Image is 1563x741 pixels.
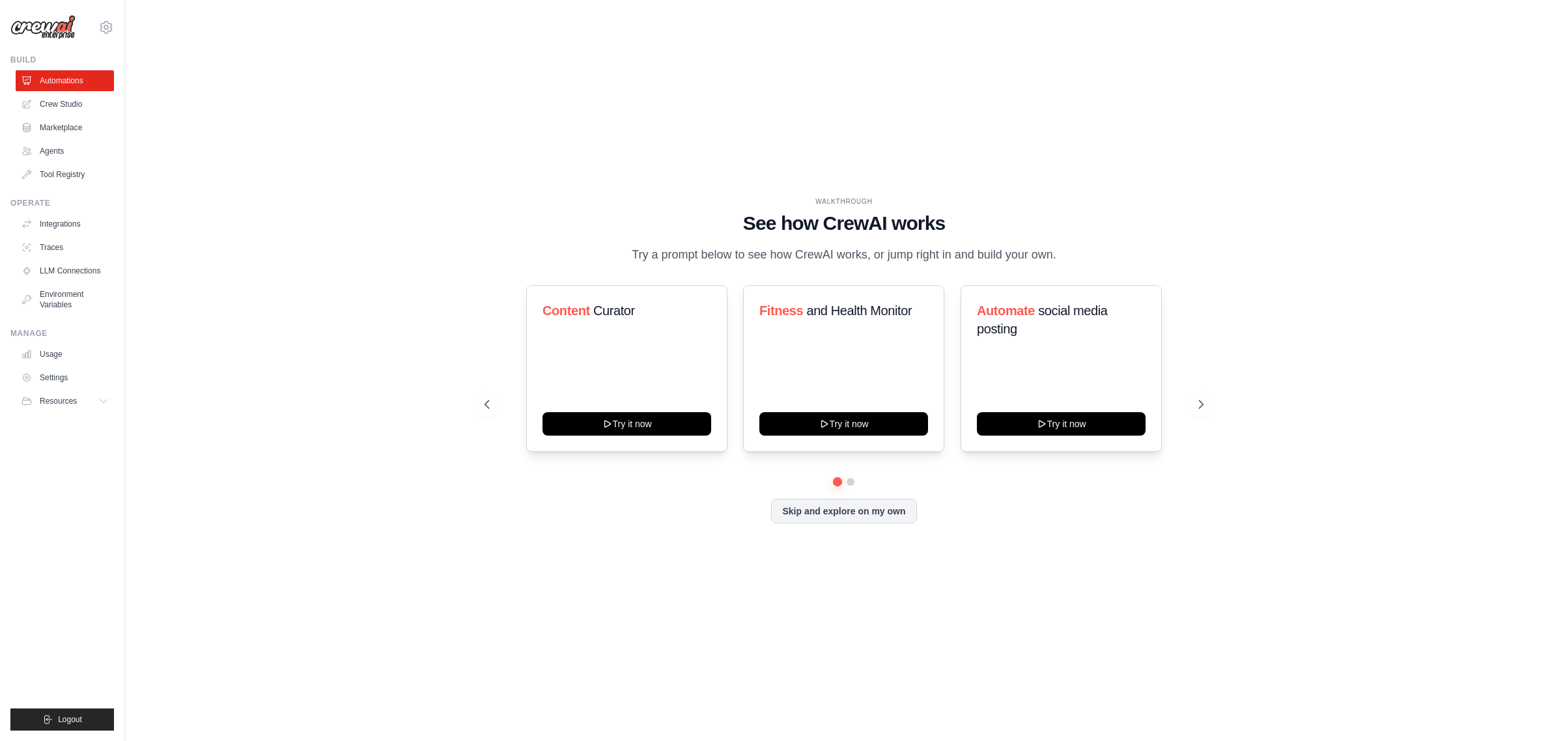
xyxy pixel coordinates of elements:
[16,237,114,258] a: Traces
[485,197,1204,206] div: WALKTHROUGH
[58,714,82,725] span: Logout
[542,303,590,318] span: Content
[759,412,928,436] button: Try it now
[16,141,114,161] a: Agents
[16,367,114,388] a: Settings
[10,15,76,40] img: Logo
[807,303,912,318] span: and Health Monitor
[10,55,114,65] div: Build
[771,499,916,524] button: Skip and explore on my own
[10,198,114,208] div: Operate
[593,303,635,318] span: Curator
[40,396,77,406] span: Resources
[16,214,114,234] a: Integrations
[625,245,1063,264] p: Try a prompt below to see how CrewAI works, or jump right in and build your own.
[16,284,114,315] a: Environment Variables
[977,303,1108,336] span: social media posting
[16,94,114,115] a: Crew Studio
[16,164,114,185] a: Tool Registry
[16,117,114,138] a: Marketplace
[759,303,803,318] span: Fitness
[10,708,114,731] button: Logout
[16,260,114,281] a: LLM Connections
[16,70,114,91] a: Automations
[16,344,114,365] a: Usage
[485,212,1204,235] h1: See how CrewAI works
[10,328,114,339] div: Manage
[977,412,1146,436] button: Try it now
[542,412,711,436] button: Try it now
[977,303,1035,318] span: Automate
[16,391,114,412] button: Resources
